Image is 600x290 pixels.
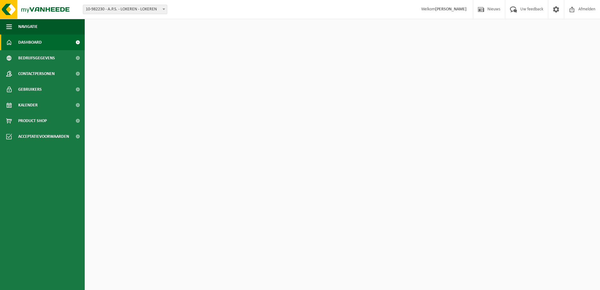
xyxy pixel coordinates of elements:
[435,7,467,12] strong: [PERSON_NAME]
[18,129,69,144] span: Acceptatievoorwaarden
[18,97,38,113] span: Kalender
[18,35,42,50] span: Dashboard
[18,19,38,35] span: Navigatie
[18,82,42,97] span: Gebruikers
[18,66,55,82] span: Contactpersonen
[83,5,167,14] span: 10-982230 - A.P.S. - LOKEREN - LOKEREN
[18,50,55,66] span: Bedrijfsgegevens
[18,113,47,129] span: Product Shop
